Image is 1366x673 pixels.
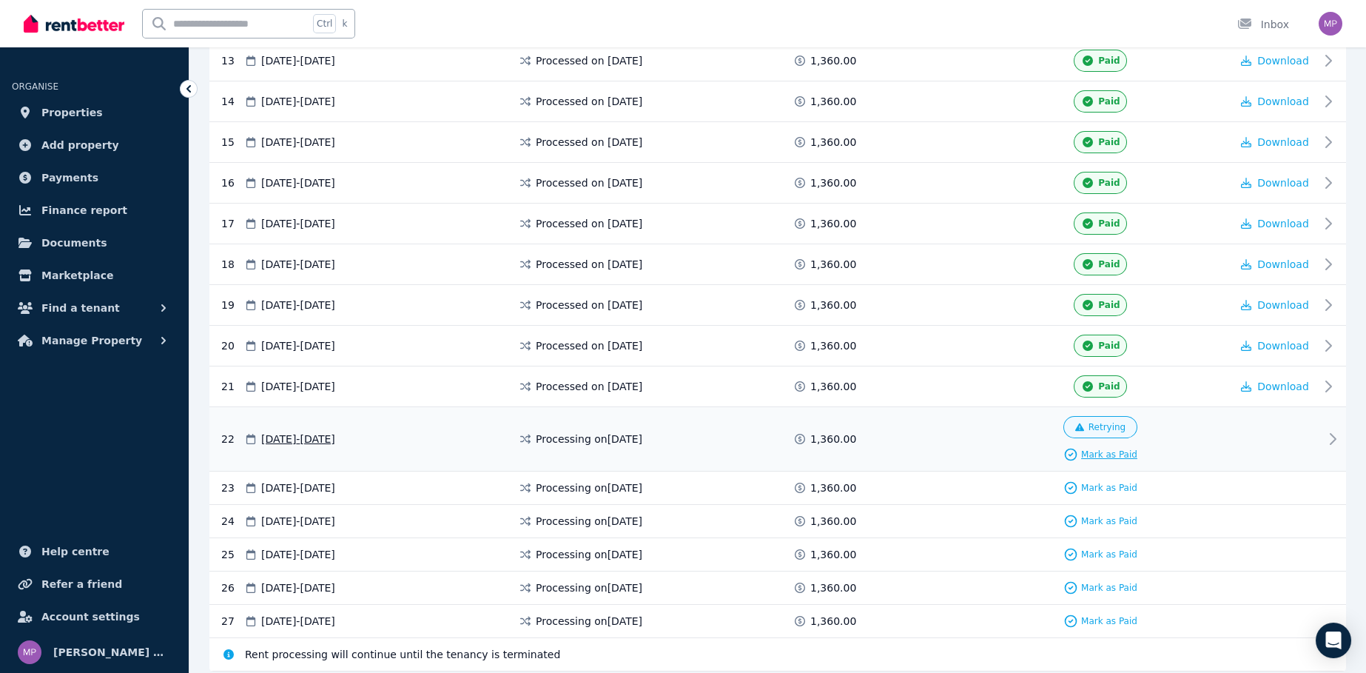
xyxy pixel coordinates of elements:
span: [DATE] - [DATE] [261,53,335,68]
span: Download [1257,96,1309,107]
div: 21 [221,375,243,398]
div: 22 [221,416,243,462]
a: Properties [12,98,177,127]
span: Processing on [DATE] [536,481,642,495]
span: [DATE] - [DATE] [261,338,335,353]
div: 17 [221,212,243,235]
div: 14 [221,90,243,113]
span: Paid [1098,177,1120,189]
span: k [342,18,347,30]
span: Manage Property [41,332,142,349]
span: Processed on [DATE] [536,135,642,150]
div: 23 [221,481,243,495]
span: Mark as Paid [1081,549,1137,560]
span: Find a tenant [41,299,120,317]
button: Manage Property [12,326,177,355]
span: Download [1257,258,1309,270]
span: 1,360.00 [810,298,856,312]
span: Paid [1098,340,1120,352]
span: Paid [1098,299,1120,311]
span: Mark as Paid [1081,582,1137,594]
button: Download [1241,379,1309,394]
span: 1,360.00 [810,53,856,68]
span: ORGANISE [12,81,58,92]
span: [DATE] - [DATE] [261,547,335,562]
span: 1,360.00 [810,514,856,529]
span: [DATE] - [DATE] [261,216,335,231]
span: Processing on [DATE] [536,432,642,446]
span: 1,360.00 [810,216,856,231]
div: 26 [221,580,243,595]
span: Download [1257,381,1309,392]
button: Download [1241,216,1309,231]
span: Paid [1098,55,1120,67]
button: Download [1241,94,1309,109]
span: Documents [41,234,107,252]
button: Download [1241,53,1309,68]
span: Mark as Paid [1081,515,1137,527]
span: 1,360.00 [810,580,856,595]
div: 19 [221,294,243,316]
span: 1,360.00 [810,257,856,272]
span: 1,360.00 [810,481,856,495]
span: [DATE] - [DATE] [261,379,335,394]
span: Processed on [DATE] [536,53,642,68]
span: Paid [1098,258,1120,270]
span: Processed on [DATE] [536,257,642,272]
span: Processed on [DATE] [536,298,642,312]
span: 1,360.00 [810,338,856,353]
span: [DATE] - [DATE] [261,175,335,190]
span: Ctrl [313,14,336,33]
a: Add property [12,130,177,160]
div: Open Intercom Messenger [1316,623,1351,658]
a: Payments [12,163,177,192]
div: 24 [221,514,243,529]
div: 27 [221,614,243,629]
span: Processed on [DATE] [536,338,642,353]
span: Download [1257,340,1309,352]
div: 25 [221,547,243,562]
a: Refer a friend [12,569,177,599]
span: Add property [41,136,119,154]
span: Download [1257,55,1309,67]
span: [DATE] - [DATE] [261,94,335,109]
img: Musonda Pule Chimbini [18,640,41,664]
div: 18 [221,253,243,275]
span: Retrying [1089,421,1126,433]
span: Mark as Paid [1081,449,1137,461]
span: [DATE] - [DATE] [261,514,335,529]
span: Paid [1098,381,1120,392]
span: 1,360.00 [810,94,856,109]
span: Processing on [DATE] [536,514,642,529]
span: Processed on [DATE] [536,216,642,231]
span: 1,360.00 [810,614,856,629]
button: Download [1241,338,1309,353]
span: Help centre [41,543,110,560]
span: [DATE] - [DATE] [261,432,335,446]
span: Processing on [DATE] [536,580,642,595]
span: Finance report [41,201,127,219]
span: 1,360.00 [810,175,856,190]
button: Download [1241,298,1309,312]
span: Mark as Paid [1081,482,1137,494]
span: [DATE] - [DATE] [261,481,335,495]
a: Account settings [12,602,177,632]
span: Processed on [DATE] [536,94,642,109]
a: Finance report [12,195,177,225]
span: Paid [1098,136,1120,148]
span: Mark as Paid [1081,615,1137,627]
span: [DATE] - [DATE] [261,257,335,272]
div: Inbox [1237,17,1289,32]
span: [DATE] - [DATE] [261,580,335,595]
span: Download [1257,299,1309,311]
span: Processed on [DATE] [536,379,642,394]
span: Refer a friend [41,575,122,593]
span: Processing on [DATE] [536,614,642,629]
span: 1,360.00 [810,547,856,562]
a: Marketplace [12,261,177,290]
button: Find a tenant [12,293,177,323]
span: Paid [1098,96,1120,107]
a: Documents [12,228,177,258]
span: Download [1257,218,1309,230]
span: Marketplace [41,267,113,284]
